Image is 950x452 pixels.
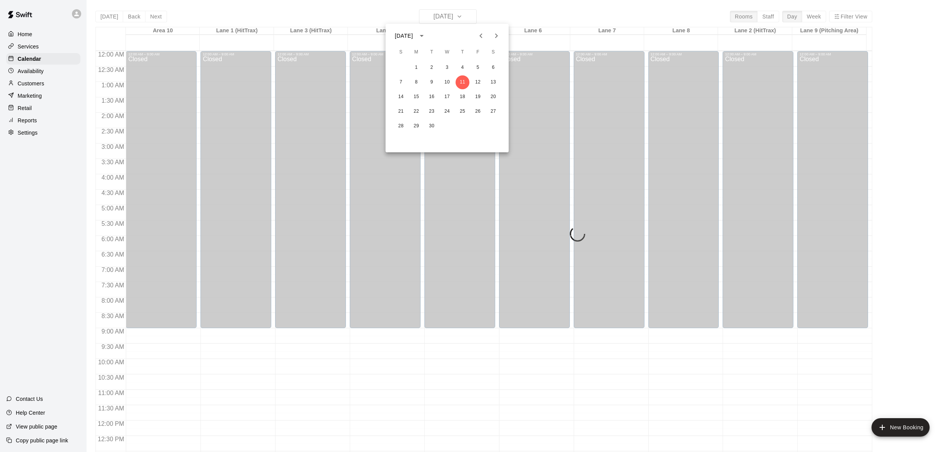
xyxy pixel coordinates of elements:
button: 7 [394,75,408,89]
span: Saturday [486,45,500,60]
button: 26 [471,105,485,118]
button: 20 [486,90,500,104]
button: 23 [425,105,439,118]
button: 3 [440,61,454,75]
button: 17 [440,90,454,104]
button: 24 [440,105,454,118]
button: 2 [425,61,439,75]
button: Previous month [473,28,489,43]
button: 29 [409,119,423,133]
button: 9 [425,75,439,89]
button: 27 [486,105,500,118]
button: 8 [409,75,423,89]
button: 16 [425,90,439,104]
button: 18 [456,90,469,104]
button: 25 [456,105,469,118]
button: 19 [471,90,485,104]
div: [DATE] [395,32,413,40]
button: 30 [425,119,439,133]
button: 15 [409,90,423,104]
button: 21 [394,105,408,118]
span: Tuesday [425,45,439,60]
button: 5 [471,61,485,75]
button: 22 [409,105,423,118]
button: 11 [456,75,469,89]
span: Sunday [394,45,408,60]
button: 10 [440,75,454,89]
span: Friday [471,45,485,60]
span: Monday [409,45,423,60]
button: 14 [394,90,408,104]
button: 4 [456,61,469,75]
span: Wednesday [440,45,454,60]
button: 28 [394,119,408,133]
button: Next month [489,28,504,43]
button: 1 [409,61,423,75]
button: 12 [471,75,485,89]
span: Thursday [456,45,469,60]
button: 13 [486,75,500,89]
button: calendar view is open, switch to year view [415,29,428,42]
button: 6 [486,61,500,75]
